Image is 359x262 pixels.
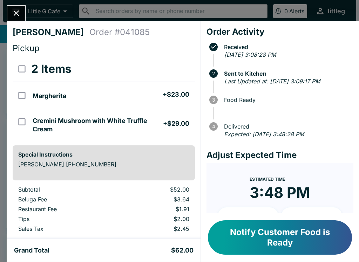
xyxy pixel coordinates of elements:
em: Expected: [DATE] 3:48:28 PM [224,131,304,138]
h6: Special Instructions [18,151,189,158]
p: [PERSON_NAME] [PHONE_NUMBER] [18,161,189,168]
h5: Grand Total [14,246,49,255]
span: Received [221,44,353,50]
em: Last Updated at: [DATE] 3:09:17 PM [224,78,320,85]
h4: Order # 041085 [89,27,150,37]
h4: [PERSON_NAME] [13,27,89,37]
p: Subtotal [18,186,109,193]
h5: Cremini Mushroom with White Truffle Cream [33,117,163,133]
button: + 20 [281,207,342,225]
p: Sales Tax [18,225,109,232]
h5: $62.00 [171,246,194,255]
text: 2 [212,71,215,76]
p: $52.00 [120,186,189,193]
text: 3 [212,97,215,103]
p: Beluga Fee [18,196,109,203]
h3: 2 Items [31,62,72,76]
table: orders table [13,186,195,235]
h4: Order Activity [206,27,353,37]
button: Close [7,6,25,21]
button: Notify Customer Food is Ready [208,220,352,255]
time: 3:48 PM [250,184,310,202]
h5: Margherita [33,92,66,100]
p: $1.91 [120,206,189,213]
button: + 10 [218,207,279,225]
p: $2.00 [120,215,189,222]
span: Sent to Kitchen [221,70,353,77]
span: Estimated Time [250,177,285,182]
p: $2.45 [120,225,189,232]
span: Pickup [13,43,40,53]
text: 4 [212,124,215,129]
span: Food Ready [221,97,353,103]
h4: Adjust Expected Time [206,150,353,160]
table: orders table [13,56,195,140]
h5: + $29.00 [163,119,189,128]
p: $3.64 [120,196,189,203]
span: Delivered [221,123,353,130]
h5: + $23.00 [163,90,189,99]
p: Tips [18,215,109,222]
p: Restaurant Fee [18,206,109,213]
em: [DATE] 3:08:28 PM [224,51,276,58]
